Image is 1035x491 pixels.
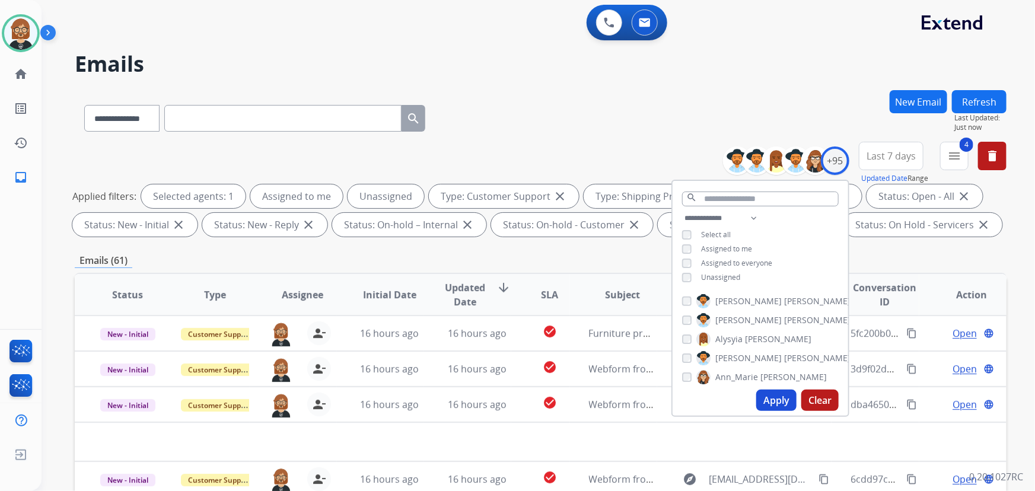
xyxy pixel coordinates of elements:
[543,324,557,339] mat-icon: check_circle
[348,184,424,208] div: Unassigned
[683,472,698,486] mat-icon: explore
[701,229,731,240] span: Select all
[756,390,797,411] button: Apply
[584,184,739,208] div: Type: Shipping Protection
[448,398,507,411] span: 16 hours ago
[100,399,155,412] span: New - Initial
[181,364,258,376] span: Customer Support
[851,327,1028,340] span: 5fc200b0-21c9-413f-8b4c-21d065e9aa2a
[269,393,293,417] img: agent-avatar
[960,138,973,152] span: 4
[4,17,37,50] img: avatar
[443,280,487,309] span: Updated Date
[760,371,827,383] span: [PERSON_NAME]
[947,149,961,163] mat-icon: menu
[100,474,155,486] span: New - Initial
[861,174,907,183] button: Updated Date
[715,371,758,383] span: Ann_Marie
[715,352,782,364] span: [PERSON_NAME]
[701,244,752,254] span: Assigned to me
[919,274,1007,315] th: Action
[312,472,326,486] mat-icon: person_remove
[867,184,983,208] div: Status: Open - All
[784,314,851,326] span: [PERSON_NAME]
[851,280,918,309] span: Conversation ID
[72,189,136,203] p: Applied filters:
[181,399,258,412] span: Customer Support
[360,398,419,411] span: 16 hours ago
[491,213,653,237] div: Status: On-hold - Customer
[940,142,969,170] button: 4
[181,474,258,486] span: Customer Support
[100,364,155,376] span: New - Initial
[589,473,858,486] span: Webform from [EMAIL_ADDRESS][DOMAIN_NAME] on [DATE]
[363,288,416,302] span: Initial Date
[957,189,971,203] mat-icon: close
[448,362,507,375] span: 16 hours ago
[202,213,327,237] div: Status: New - Reply
[312,326,326,340] mat-icon: person_remove
[954,123,1007,132] span: Just now
[72,213,198,237] div: Status: New - Initial
[14,101,28,116] mat-icon: list_alt
[541,288,558,302] span: SLA
[784,352,851,364] span: [PERSON_NAME]
[953,397,977,412] span: Open
[605,288,640,302] span: Subject
[976,218,991,232] mat-icon: close
[282,288,323,302] span: Assignee
[851,362,1030,375] span: 3d9f02da-7903-4756-a46a-476539243f7e
[75,52,1007,76] h2: Emails
[953,326,977,340] span: Open
[448,327,507,340] span: 16 hours ago
[460,218,474,232] mat-icon: close
[360,473,419,486] span: 16 hours ago
[983,328,994,339] mat-icon: language
[953,472,977,486] span: Open
[112,288,143,302] span: Status
[867,154,916,158] span: Last 7 days
[890,90,947,113] button: New Email
[906,328,917,339] mat-icon: content_copy
[406,111,421,126] mat-icon: search
[701,272,740,282] span: Unassigned
[784,295,851,307] span: [PERSON_NAME]
[14,170,28,184] mat-icon: inbox
[332,213,486,237] div: Status: On-hold – Internal
[819,474,829,484] mat-icon: content_copy
[141,184,246,208] div: Selected agents: 1
[448,473,507,486] span: 16 hours ago
[658,213,839,237] div: Status: On Hold - Pending Parts
[171,218,186,232] mat-icon: close
[843,213,1002,237] div: Status: On Hold - Servicers
[861,173,928,183] span: Range
[589,362,858,375] span: Webform from [EMAIL_ADDRESS][DOMAIN_NAME] on [DATE]
[14,67,28,81] mat-icon: home
[429,184,579,208] div: Type: Customer Support
[686,192,697,203] mat-icon: search
[250,184,343,208] div: Assigned to me
[745,333,811,345] span: [PERSON_NAME]
[701,258,772,268] span: Assigned to everyone
[969,470,1023,484] p: 0.20.1027RC
[75,253,132,268] p: Emails (61)
[360,362,419,375] span: 16 hours ago
[269,357,293,382] img: agent-avatar
[715,333,743,345] span: Alysyia
[543,470,557,484] mat-icon: check_circle
[496,280,511,295] mat-icon: arrow_downward
[821,146,849,175] div: +95
[312,397,326,412] mat-icon: person_remove
[983,399,994,410] mat-icon: language
[906,474,917,484] mat-icon: content_copy
[204,288,226,302] span: Type
[709,472,813,486] span: [EMAIL_ADDRESS][DOMAIN_NAME]
[100,328,155,340] span: New - Initial
[301,218,316,232] mat-icon: close
[543,360,557,374] mat-icon: check_circle
[859,142,923,170] button: Last 7 days
[983,364,994,374] mat-icon: language
[181,328,258,340] span: Customer Support
[360,327,419,340] span: 16 hours ago
[906,399,917,410] mat-icon: content_copy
